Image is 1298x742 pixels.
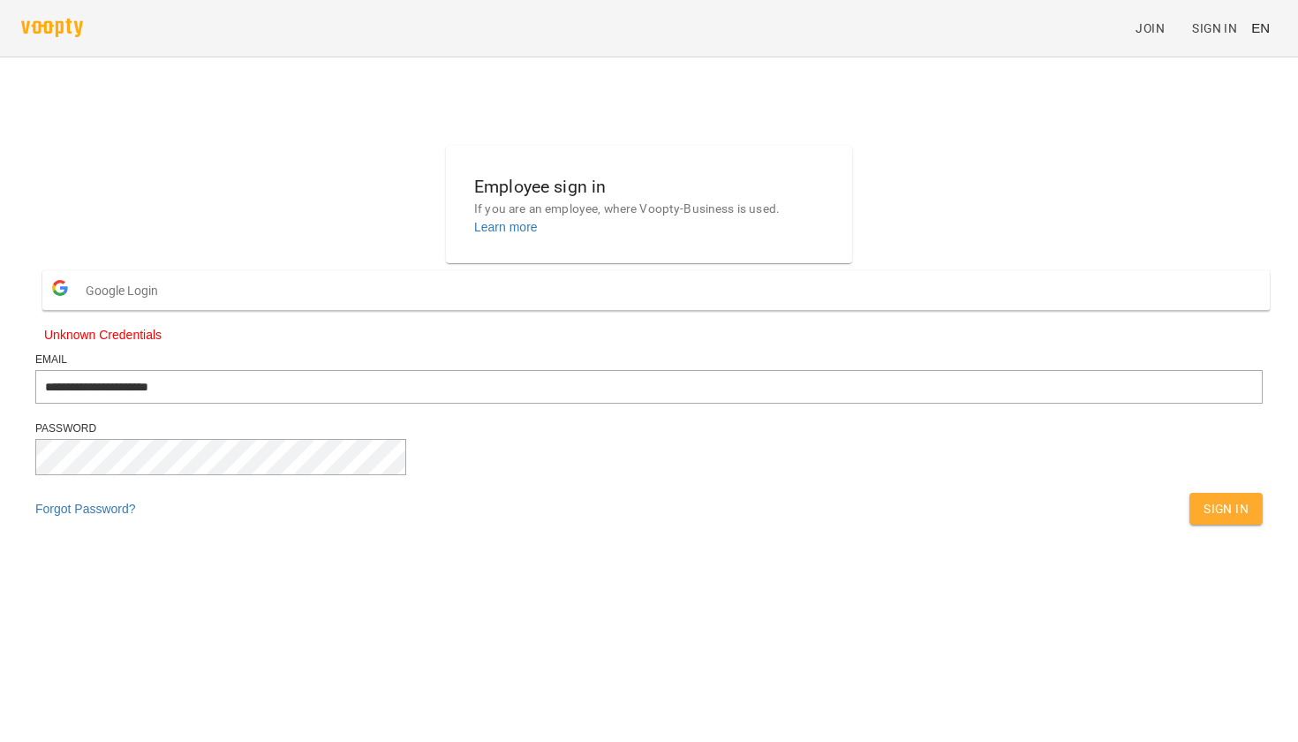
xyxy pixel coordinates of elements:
button: Sign In [1189,493,1263,525]
button: Employee sign inIf you are an employee, where Voopty-Business is used.Learn more [460,159,838,250]
span: Sign In [1192,18,1237,39]
img: voopty.png [21,19,83,37]
div: Email [35,352,1263,367]
h6: Employee sign in [474,173,824,201]
a: Learn more [474,220,538,234]
span: EN [1251,19,1270,37]
span: Join [1136,18,1165,39]
a: Forgot Password? [35,502,136,516]
span: Unknown Credentials [44,326,1254,344]
a: Join [1128,12,1185,44]
p: If you are an employee, where Voopty-Business is used. [474,201,824,218]
span: Sign In [1204,498,1249,519]
span: Google Login [86,273,167,308]
button: EN [1244,11,1277,44]
div: Password [35,421,1263,436]
button: Google Login [42,270,1270,310]
a: Sign In [1185,12,1244,44]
